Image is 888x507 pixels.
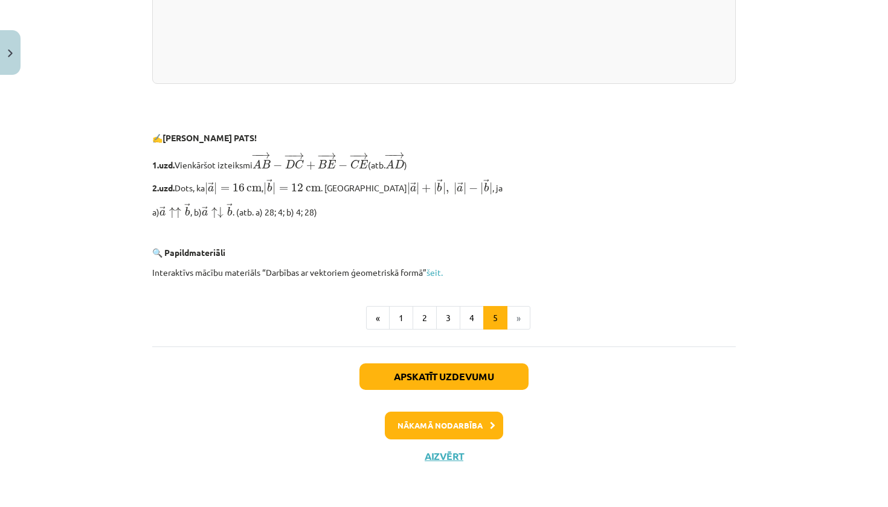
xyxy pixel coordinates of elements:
span: | [205,182,208,195]
span: → [483,179,489,188]
span: C [295,160,304,169]
span: = [279,187,288,191]
span: → [356,153,368,159]
a: šeit. [426,267,443,278]
span: − [353,153,354,159]
span: A [385,159,394,168]
span: → [227,203,233,212]
button: Apskatīt uzdevumu [359,363,529,390]
span: = [220,187,230,191]
span: E [327,160,336,168]
span: → [437,179,443,188]
span: → [202,206,208,215]
button: « [366,306,390,330]
span: a [202,210,208,216]
span: → [410,182,416,191]
span: − [255,152,256,159]
button: 5 [483,306,507,330]
span: B [318,160,327,168]
span: → [159,206,166,215]
p: ✍️ [152,132,736,144]
span: | [263,182,266,195]
span: − [317,153,326,159]
span: D [285,160,295,168]
span: B [262,160,271,168]
img: icon-close-lesson-0947bae3869378f0d4975bcd49f059093ad1ed9edebbc8119c70593378902aed.svg [8,49,13,57]
b: 1.uzd. [152,159,175,170]
button: 2 [413,306,437,330]
button: Nākamā nodarbība [385,412,503,439]
span: − [321,153,322,159]
span: a [410,186,416,192]
button: 3 [436,306,460,330]
span: | [443,182,446,195]
span: + [306,161,315,170]
span: E [359,160,368,168]
span: ↑ [169,207,181,218]
span: b [227,207,232,216]
span: b [185,207,190,216]
p: a) , b) . (atb. a) 28; 4; b) 4; 28) [152,203,736,218]
button: 1 [389,306,413,330]
span: D [394,160,404,168]
span: → [266,179,272,188]
span: cm [306,186,321,192]
span: ↓ [217,212,224,215]
button: 4 [460,306,484,330]
span: − [349,153,358,159]
p: Interaktīvs mācību materiāls “Darbības ar vektoriem ģeometriskā formā” [152,266,736,279]
span: | [463,182,466,195]
span: | [214,182,217,195]
span: → [208,182,214,191]
span: → [393,152,405,159]
span: − [273,161,282,170]
span: − [469,184,478,193]
span: → [457,182,463,191]
span: a [208,186,214,192]
span: b [437,183,442,192]
span: | [272,182,275,195]
nav: Page navigation example [152,306,736,330]
span: | [489,182,492,195]
span: | [407,182,410,195]
span: − [388,152,390,159]
span: 16 [233,183,245,192]
p: Vienkāršot izteiksmi (atb. ) [152,151,736,172]
span: | [434,182,437,195]
span: b [267,183,272,192]
b: 2.uzd. [152,182,175,193]
span: → [324,153,336,159]
b: Papildmateriāli [164,247,225,258]
p: Dots, ka , . [GEOGRAPHIC_DATA] , ja [152,179,736,196]
span: cm [246,186,262,192]
b: [PERSON_NAME] PATS! [162,132,257,143]
span: − [284,153,293,159]
span: → [184,203,190,212]
p: 🔍 [152,246,736,259]
span: a [159,210,166,216]
span: ↑ [175,212,181,215]
span: ↑ [211,207,224,218]
span: C [350,160,359,169]
span: → [259,152,271,159]
span: → [292,153,304,159]
span: | [480,182,483,195]
span: A [253,159,262,168]
button: Aizvērt [421,450,467,462]
span: , [446,188,449,194]
span: | [454,182,457,195]
span: a [457,186,463,192]
span: − [251,152,260,159]
span: − [338,161,347,170]
span: | [416,182,419,195]
span: − [384,152,393,159]
span: 12 [291,183,303,192]
span: b [484,183,489,192]
span: − [288,153,290,159]
span: + [422,184,431,193]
